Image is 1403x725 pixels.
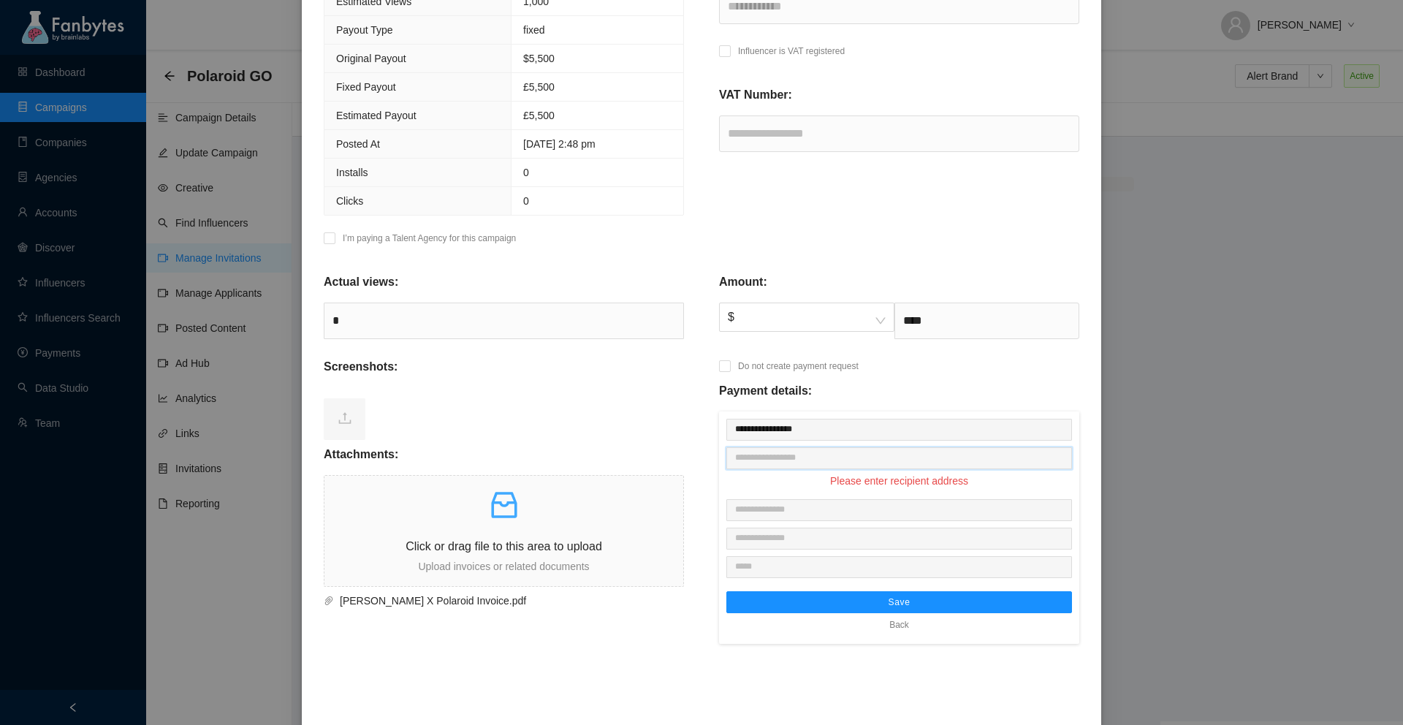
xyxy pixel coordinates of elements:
span: Fixed Payout [336,81,396,93]
p: Actual views: [324,273,398,291]
p: Influencer is VAT registered [738,44,845,58]
span: £5,500 [523,110,555,121]
span: Helaine Zhao X Polaroid Invoice.pdf [334,593,666,609]
span: Posted At [336,138,380,150]
p: I’m paying a Talent Agency for this campaign [343,231,516,246]
span: Estimated Payout [336,110,417,121]
span: paper-clip [324,596,334,606]
span: $ 5,500 [523,53,555,64]
span: 0 [523,195,529,207]
p: VAT Number: [719,86,792,104]
span: 0 [523,167,529,178]
p: Attachments: [324,446,398,463]
button: Save [726,591,1072,613]
p: Click or drag file to this area to upload [324,537,683,555]
p: Please enter recipient address [726,473,1072,489]
span: Original Payout [336,53,406,64]
span: Back [889,618,909,632]
span: Save [888,596,910,608]
span: fixed [523,24,545,36]
p: Upload invoices or related documents [324,558,683,574]
p: Payment details: [719,382,812,400]
span: inbox [487,487,522,523]
span: Installs [336,167,368,178]
span: Clicks [336,195,363,207]
span: $ [728,303,886,331]
p: Screenshots: [324,358,398,376]
span: £5,500 [523,81,555,93]
span: [DATE] 2:48 pm [523,138,596,150]
p: Do not create payment request [738,359,859,373]
span: Payout Type [336,24,393,36]
span: inboxClick or drag file to this area to uploadUpload invoices or related documents [324,476,683,586]
span: upload [338,411,352,425]
button: Back [878,613,920,637]
p: Amount: [719,273,767,291]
